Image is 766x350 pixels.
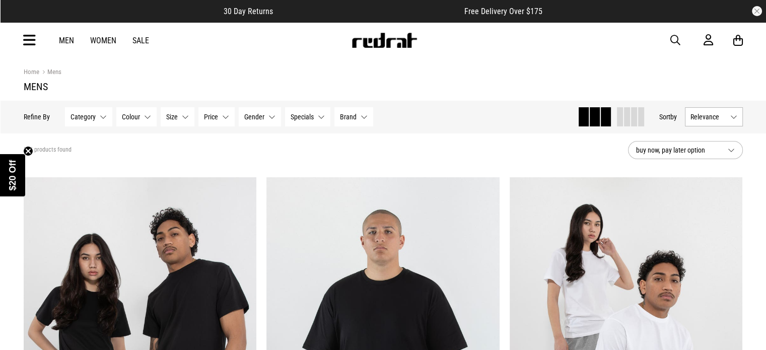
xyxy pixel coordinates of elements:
[116,107,157,126] button: Colour
[224,7,273,16] span: 30 Day Returns
[685,107,743,126] button: Relevance
[24,113,50,121] p: Refine By
[65,107,112,126] button: Category
[24,146,72,154] span: 514 products found
[166,113,178,121] span: Size
[659,111,677,123] button: Sortby
[59,36,74,45] a: Men
[340,113,357,121] span: Brand
[24,81,743,93] h1: Mens
[244,113,264,121] span: Gender
[204,113,218,121] span: Price
[198,107,235,126] button: Price
[285,107,330,126] button: Specials
[351,33,417,48] img: Redrat logo
[23,146,33,156] button: Close teaser
[464,7,542,16] span: Free Delivery Over $175
[161,107,194,126] button: Size
[293,6,444,16] iframe: Customer reviews powered by Trustpilot
[690,113,726,121] span: Relevance
[670,113,677,121] span: by
[8,4,38,34] button: Open LiveChat chat widget
[90,36,116,45] a: Women
[8,160,18,190] span: $20 Off
[628,141,743,159] button: buy now, pay later option
[24,68,39,76] a: Home
[636,144,720,156] span: buy now, pay later option
[122,113,140,121] span: Colour
[239,107,281,126] button: Gender
[291,113,314,121] span: Specials
[39,68,61,78] a: Mens
[71,113,96,121] span: Category
[334,107,373,126] button: Brand
[132,36,149,45] a: Sale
